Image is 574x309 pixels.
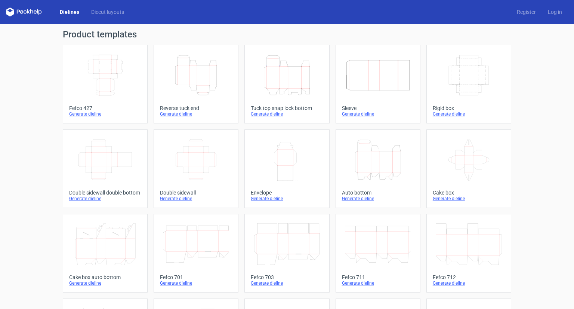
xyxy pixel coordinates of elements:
[63,30,511,39] h1: Product templates
[342,111,414,117] div: Generate dieline
[542,8,568,16] a: Log in
[426,214,511,293] a: Fefco 712Generate dieline
[511,8,542,16] a: Register
[336,45,420,123] a: SleeveGenerate dieline
[160,196,232,202] div: Generate dieline
[160,280,232,286] div: Generate dieline
[433,111,505,117] div: Generate dieline
[433,196,505,202] div: Generate dieline
[63,214,148,293] a: Cake box auto bottomGenerate dieline
[69,274,141,280] div: Cake box auto bottom
[154,129,238,208] a: Double sidewallGenerate dieline
[336,129,420,208] a: Auto bottomGenerate dieline
[160,111,232,117] div: Generate dieline
[244,129,329,208] a: EnvelopeGenerate dieline
[69,111,141,117] div: Generate dieline
[342,105,414,111] div: Sleeve
[426,45,511,123] a: Rigid boxGenerate dieline
[85,8,130,16] a: Diecut layouts
[63,129,148,208] a: Double sidewall double bottomGenerate dieline
[160,190,232,196] div: Double sidewall
[342,190,414,196] div: Auto bottom
[433,280,505,286] div: Generate dieline
[154,45,238,123] a: Reverse tuck endGenerate dieline
[69,280,141,286] div: Generate dieline
[244,214,329,293] a: Fefco 703Generate dieline
[154,214,238,293] a: Fefco 701Generate dieline
[69,190,141,196] div: Double sidewall double bottom
[160,105,232,111] div: Reverse tuck end
[244,45,329,123] a: Tuck top snap lock bottomGenerate dieline
[342,196,414,202] div: Generate dieline
[251,190,323,196] div: Envelope
[342,274,414,280] div: Fefco 711
[433,274,505,280] div: Fefco 712
[251,280,323,286] div: Generate dieline
[433,190,505,196] div: Cake box
[251,274,323,280] div: Fefco 703
[433,105,505,111] div: Rigid box
[251,111,323,117] div: Generate dieline
[426,129,511,208] a: Cake boxGenerate dieline
[336,214,420,293] a: Fefco 711Generate dieline
[69,196,141,202] div: Generate dieline
[251,196,323,202] div: Generate dieline
[160,274,232,280] div: Fefco 701
[63,45,148,123] a: Fefco 427Generate dieline
[69,105,141,111] div: Fefco 427
[342,280,414,286] div: Generate dieline
[54,8,85,16] a: Dielines
[251,105,323,111] div: Tuck top snap lock bottom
